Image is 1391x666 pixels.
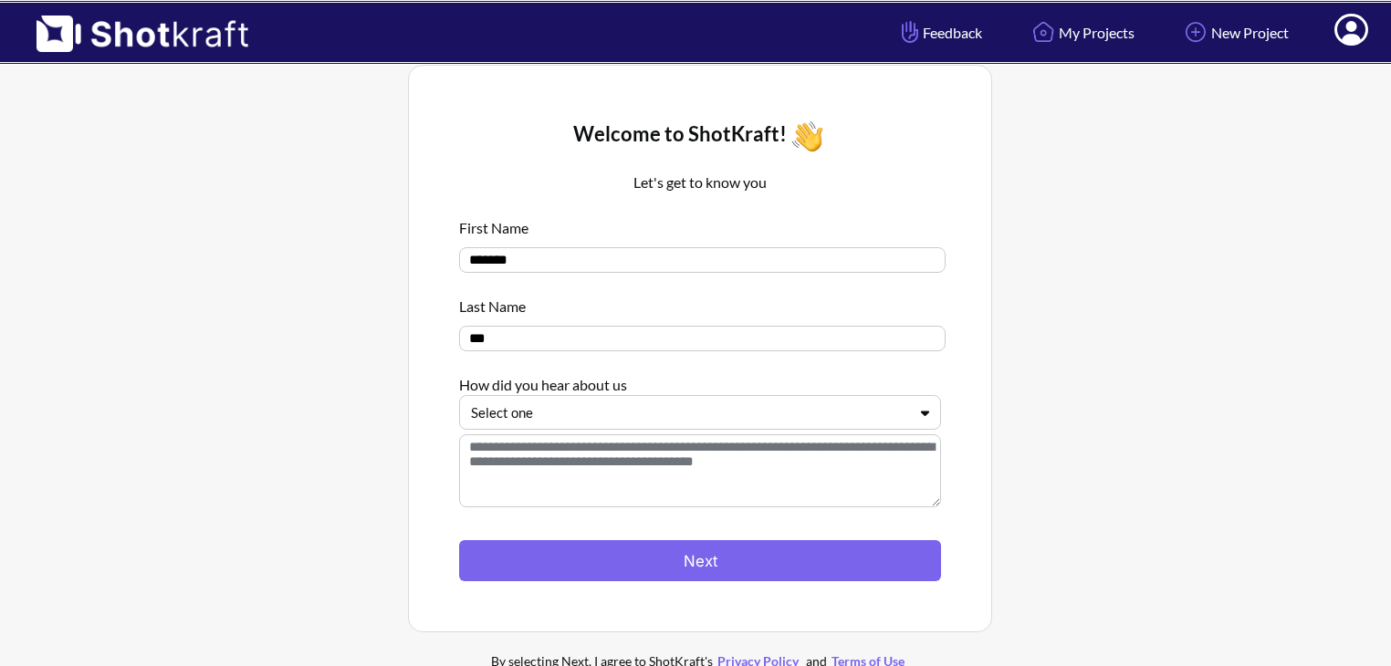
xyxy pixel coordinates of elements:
[897,22,982,43] span: Feedback
[897,16,923,47] img: Hand Icon
[1166,8,1302,57] a: New Project
[1028,16,1059,47] img: Home Icon
[787,116,828,157] img: Wave Icon
[459,365,941,395] div: How did you hear about us
[1180,16,1211,47] img: Add Icon
[459,208,941,238] div: First Name
[1014,8,1148,57] a: My Projects
[459,286,941,317] div: Last Name
[459,116,941,157] div: Welcome to ShotKraft!
[459,172,941,193] p: Let's get to know you
[459,540,941,581] button: Next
